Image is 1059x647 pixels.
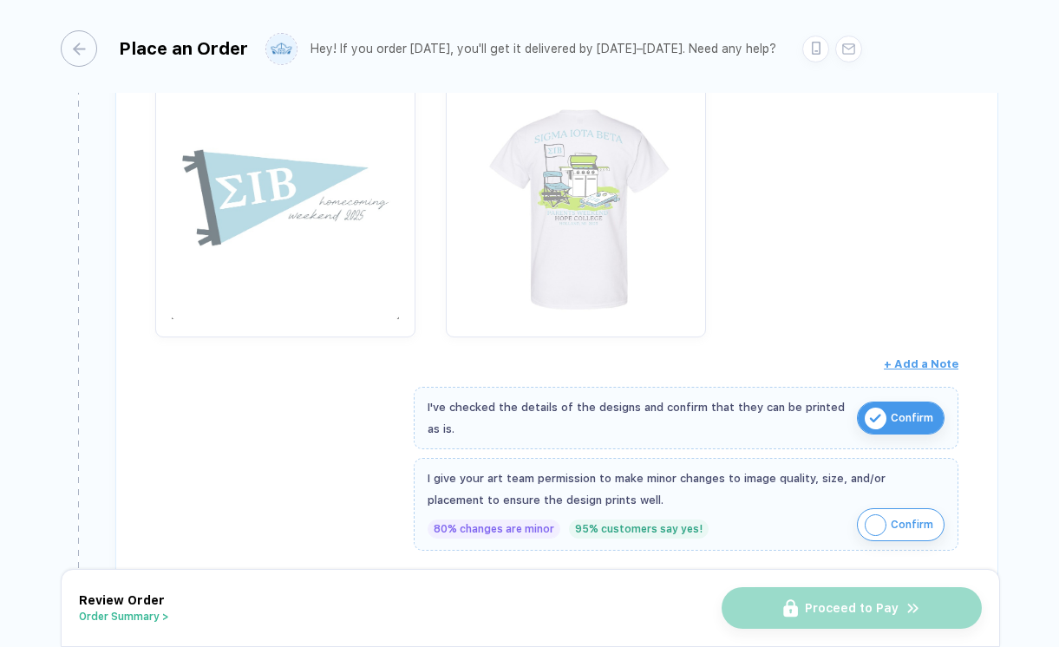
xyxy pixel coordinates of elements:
div: 80% changes are minor [428,520,560,539]
div: I've checked the details of the designs and confirm that they can be printed as is. [428,396,848,440]
img: icon [865,408,886,429]
img: icon [865,514,886,536]
button: Order Summary > [79,611,169,623]
div: 95% customers say yes! [569,520,709,539]
img: 77826f98-e6cf-4d89-8cf8-4cf091c646c3_design_front_1759344294256.jpg [164,76,407,319]
div: I give your art team permission to make minor changes to image quality, size, and/or placement to... [428,467,945,511]
span: Confirm [891,511,933,539]
div: Hey! If you order [DATE], you'll get it delivered by [DATE]–[DATE]. Need any help? [311,42,776,56]
img: user profile [266,34,297,64]
button: iconConfirm [857,508,945,541]
span: Review Order [79,593,165,607]
button: + Add a Note [884,350,958,378]
button: iconConfirm [857,402,945,435]
span: Confirm [891,404,933,432]
span: + Add a Note [884,357,958,370]
img: 77826f98-e6cf-4d89-8cf8-4cf091c646c3_nt_back_1759344294255.jpg [454,76,697,319]
div: Place an Order [119,38,248,59]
